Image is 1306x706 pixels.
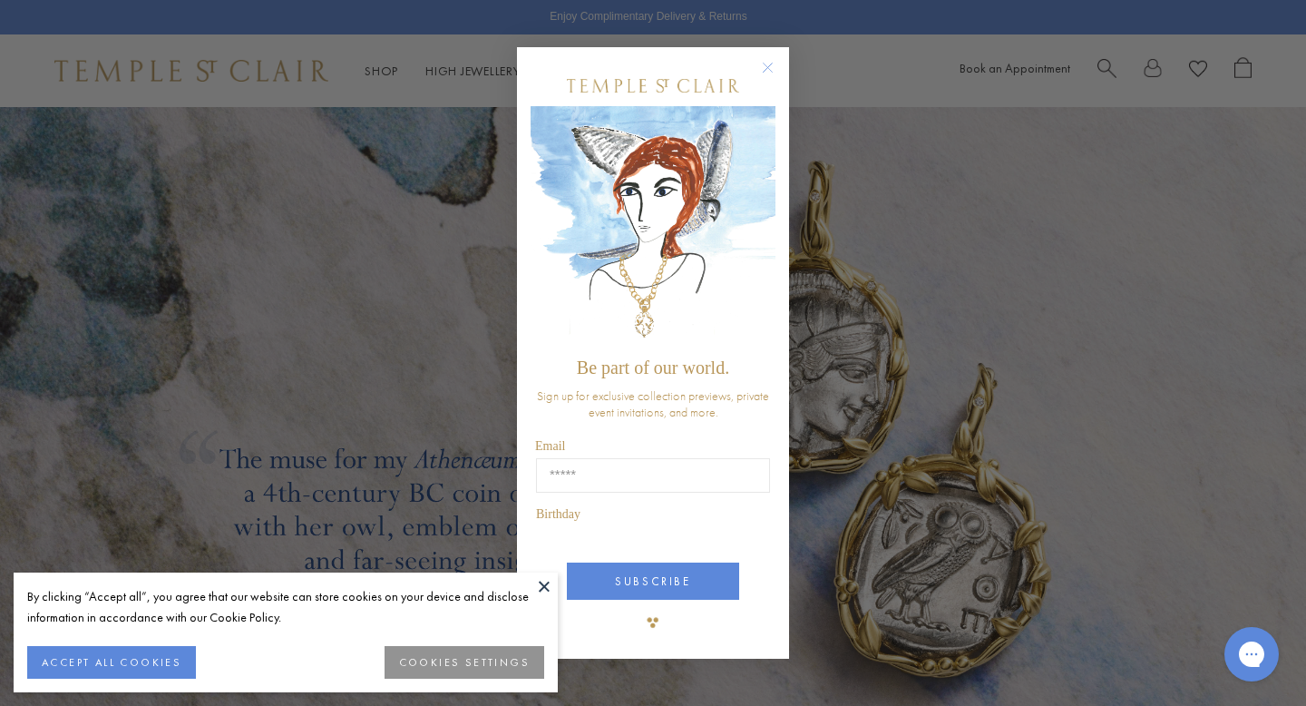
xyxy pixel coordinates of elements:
[536,458,770,493] input: Email
[536,507,580,521] span: Birthday
[537,387,769,420] span: Sign up for exclusive collection previews, private event invitations, and more.
[27,646,196,679] button: ACCEPT ALL COOKIES
[27,586,544,628] div: By clicking “Accept all”, you agree that our website can store cookies on your device and disclos...
[1215,621,1288,688] iframe: Gorgias live chat messenger
[531,106,775,348] img: c4a9eb12-d91a-4d4a-8ee0-386386f4f338.jpeg
[385,646,544,679] button: COOKIES SETTINGS
[577,358,729,378] span: Be part of our world.
[535,439,565,453] span: Email
[635,604,671,641] img: TSC
[765,65,788,88] button: Close dialog
[567,79,739,93] img: Temple St. Clair
[567,563,739,600] button: SUBSCRIBE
